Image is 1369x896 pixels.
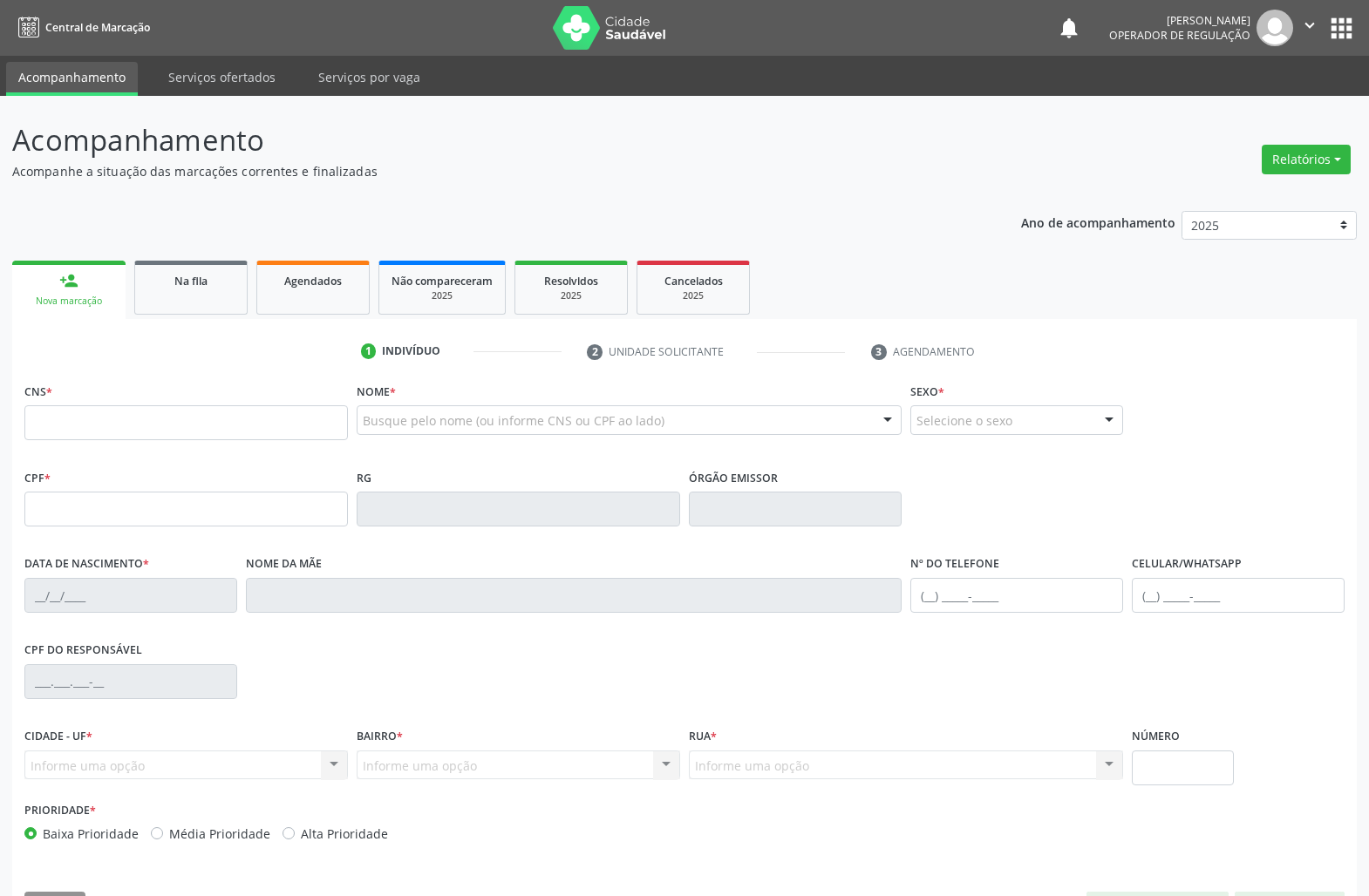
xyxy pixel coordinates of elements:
[24,578,237,613] input: __/__/____
[24,465,51,492] label: CPF
[156,62,288,92] a: Serviços ofertados
[1132,723,1180,750] label: Número
[12,119,953,162] p: Acompanhamento
[45,20,150,35] span: Central de Marcação
[1257,10,1293,46] img: img
[24,378,52,405] label: CNS
[1109,28,1250,43] span: Operador de regulação
[357,378,396,405] label: Nome
[24,723,92,750] label: Cidade - UF
[392,274,493,288] span: Não compareceram
[301,825,388,843] label: Alta Prioridade
[382,343,440,359] div: Indivíduo
[392,289,493,302] div: 2025
[1021,211,1175,233] p: Ano de acompanhamento
[1293,10,1326,46] button: 
[24,798,96,825] label: Prioridade
[24,664,237,699] input: ___.___.___-__
[1300,16,1319,35] i: 
[169,825,270,843] label: Média Prioridade
[246,551,322,578] label: Nome da mãe
[689,465,778,492] label: Órgão emissor
[306,62,432,92] a: Serviços por vaga
[1109,13,1250,28] div: [PERSON_NAME]
[1326,13,1357,44] button: apps
[12,162,953,180] p: Acompanhe a situação das marcações correntes e finalizadas
[664,274,723,288] span: Cancelados
[650,289,737,302] div: 2025
[910,378,944,405] label: Sexo
[528,289,615,302] div: 2025
[24,637,142,664] label: CPF do responsável
[24,295,113,308] div: Nova marcação
[357,723,403,750] label: Bairro
[59,271,78,290] div: person_add
[6,62,138,96] a: Acompanhamento
[544,274,598,288] span: Resolvidos
[689,723,717,750] label: Rua
[1057,16,1081,40] button: notifications
[1262,145,1351,174] button: Relatórios
[284,274,342,288] span: Agendados
[361,343,377,359] div: 1
[916,411,1012,430] span: Selecione o sexo
[1132,551,1242,578] label: Celular/WhatsApp
[357,465,371,492] label: RG
[12,13,150,42] a: Central de Marcação
[910,551,999,578] label: Nº do Telefone
[174,274,208,288] span: Na fila
[1132,578,1345,613] input: (__) _____-_____
[910,578,1123,613] input: (__) _____-_____
[363,411,664,430] span: Busque pelo nome (ou informe CNS ou CPF ao lado)
[24,551,149,578] label: Data de nascimento
[43,825,139,843] label: Baixa Prioridade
